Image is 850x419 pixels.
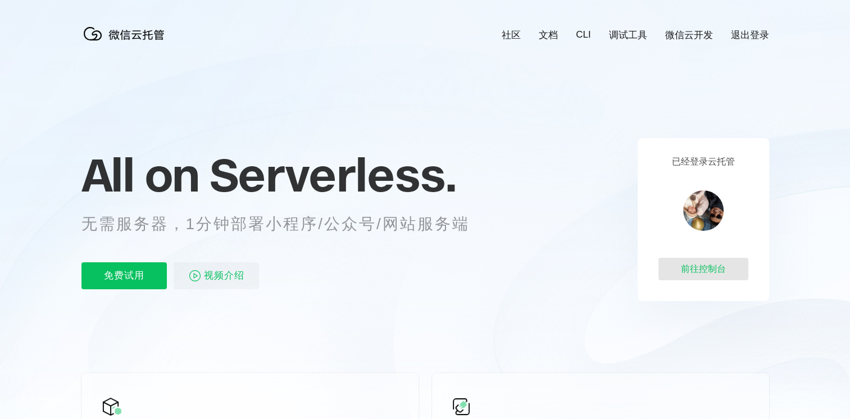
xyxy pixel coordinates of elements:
[731,29,769,42] a: 退出登录
[502,29,521,42] a: 社区
[658,258,748,280] div: 前往控制台
[188,269,202,283] img: video_play.svg
[204,262,244,289] span: 视频介绍
[539,29,558,42] a: 文档
[665,29,713,42] a: 微信云开发
[576,29,590,40] a: CLI
[81,147,199,203] span: All on
[81,37,171,47] a: 微信云托管
[672,156,735,168] p: 已经登录云托管
[609,29,647,42] a: 调试工具
[81,262,167,289] p: 免费试用
[81,22,171,45] img: 微信云托管
[210,147,456,203] span: Serverless.
[81,213,490,235] p: 无需服务器，1分钟部署小程序/公众号/网站服务端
